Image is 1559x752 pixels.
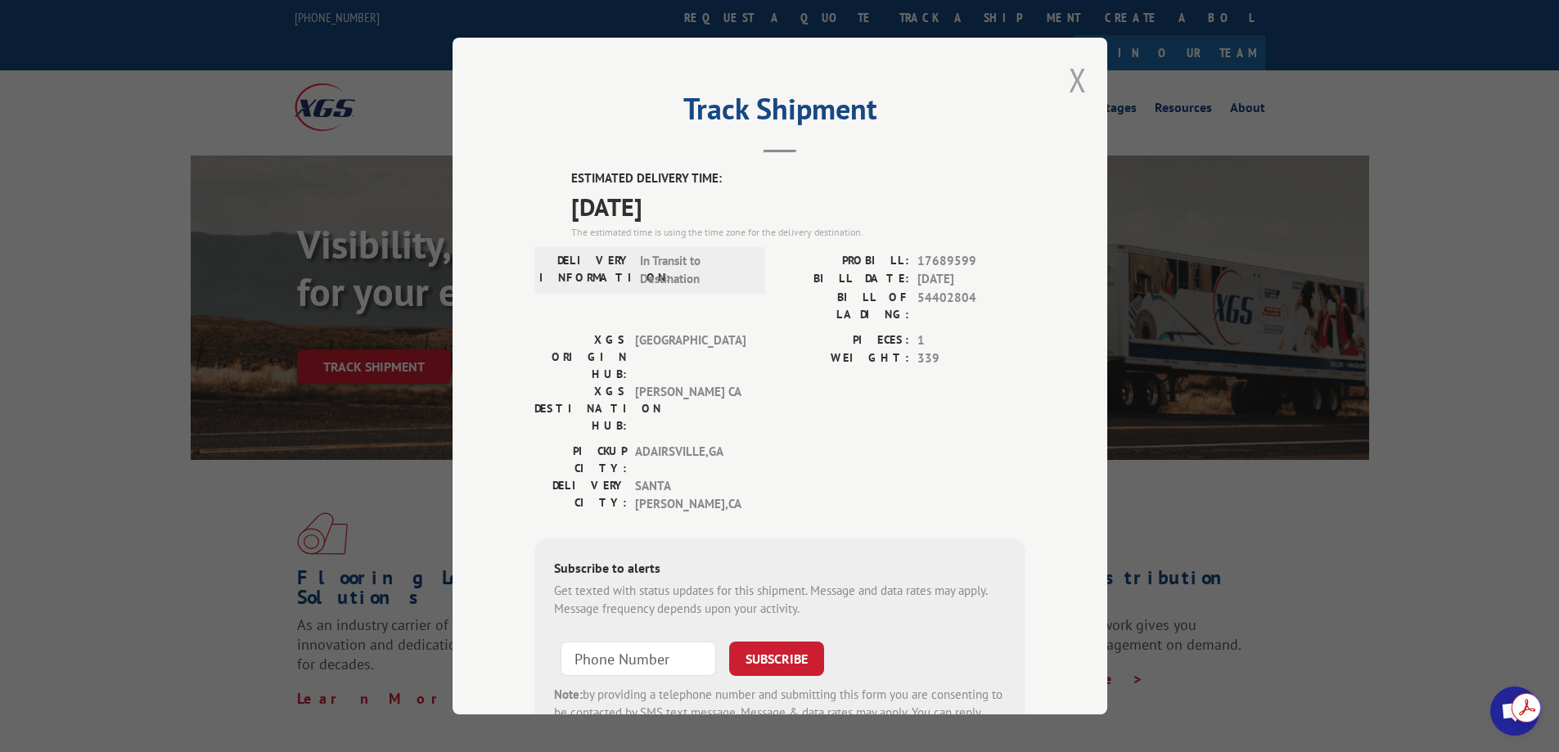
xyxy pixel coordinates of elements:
[635,443,746,477] span: ADAIRSVILLE , GA
[554,687,583,702] strong: Note:
[640,252,750,289] span: In Transit to Destination
[534,443,627,477] label: PICKUP CITY:
[534,331,627,383] label: XGS ORIGIN HUB:
[729,642,824,676] button: SUBSCRIBE
[1069,58,1087,101] button: Close modal
[561,642,716,676] input: Phone Number
[917,349,1025,368] span: 339
[780,331,909,350] label: PIECES:
[780,289,909,323] label: BILL OF LADING:
[917,270,1025,289] span: [DATE]
[534,97,1025,128] h2: Track Shipment
[635,477,746,514] span: SANTA [PERSON_NAME] , CA
[917,252,1025,271] span: 17689599
[1490,687,1539,736] div: Open chat
[917,331,1025,350] span: 1
[554,582,1006,619] div: Get texted with status updates for this shipment. Message and data rates may apply. Message frequ...
[571,225,1025,240] div: The estimated time is using the time zone for the delivery destination.
[571,169,1025,188] label: ESTIMATED DELIVERY TIME:
[780,270,909,289] label: BILL DATE:
[917,289,1025,323] span: 54402804
[780,252,909,271] label: PROBILL:
[635,331,746,383] span: [GEOGRAPHIC_DATA]
[554,558,1006,582] div: Subscribe to alerts
[539,252,632,289] label: DELIVERY INFORMATION:
[571,188,1025,225] span: [DATE]
[635,383,746,435] span: [PERSON_NAME] CA
[554,686,1006,741] div: by providing a telephone number and submitting this form you are consenting to be contacted by SM...
[534,477,627,514] label: DELIVERY CITY:
[534,383,627,435] label: XGS DESTINATION HUB:
[780,349,909,368] label: WEIGHT:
